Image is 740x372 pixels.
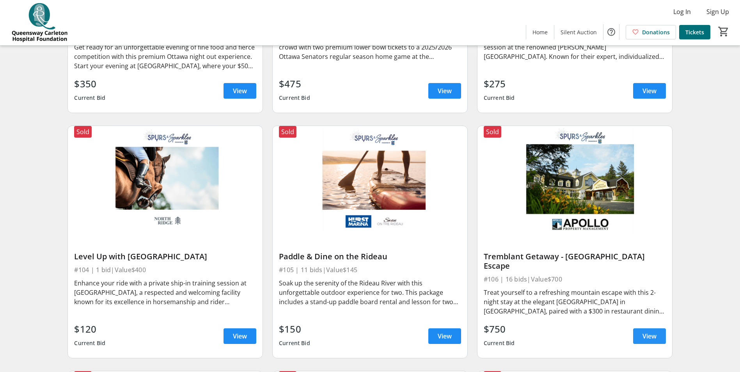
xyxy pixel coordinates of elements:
[68,126,263,236] img: Level Up with Northridge Farm
[667,5,697,18] button: Log In
[633,83,666,99] a: View
[561,28,597,36] span: Silent Auction
[484,252,666,271] div: Tremblant Getaway - [GEOGRAPHIC_DATA] Escape
[279,322,310,336] div: $150
[532,28,548,36] span: Home
[74,278,256,306] div: Enhance your ride with a private ship-in training session at [GEOGRAPHIC_DATA], a respected and w...
[279,77,310,91] div: $475
[484,91,515,105] div: Current Bid
[484,33,666,61] div: Take your training to the next level with a private ship-in session at the renowned [PERSON_NAME]...
[279,126,296,138] div: Sold
[74,336,105,350] div: Current Bid
[279,278,461,306] div: Soak up the serenity of the Rideau River with this unforgettable outdoor experience for two. This...
[685,28,704,36] span: Tickets
[700,5,735,18] button: Sign Up
[428,328,461,344] a: View
[484,322,515,336] div: $750
[224,83,256,99] a: View
[74,322,105,336] div: $120
[554,25,603,39] a: Silent Auction
[673,7,691,16] span: Log In
[74,91,105,105] div: Current Bid
[279,336,310,350] div: Current Bid
[642,28,670,36] span: Donations
[484,126,501,138] div: Sold
[5,3,74,42] img: QCH Foundation's Logo
[279,252,461,261] div: Paddle & Dine on the Rideau
[279,264,461,275] div: #105 | 11 bids | Value $145
[633,328,666,344] a: View
[438,331,452,341] span: View
[642,86,657,96] span: View
[484,336,515,350] div: Current Bid
[626,25,676,39] a: Donations
[484,288,666,316] div: Treat yourself to a refreshing mountain escape with this 2-night stay at the elegant [GEOGRAPHIC_...
[74,43,256,71] div: Get ready for an unforgettable evening of fine food and fierce competition with this premium Otta...
[438,86,452,96] span: View
[279,33,461,61] div: Feel the [MEDICAL_DATA], the speed, and the roar of the crowd with two premium lower bowl tickets...
[477,126,672,236] img: Tremblant Getaway - Chateau Beauvallon Escape
[706,7,729,16] span: Sign Up
[74,77,105,91] div: $350
[526,25,554,39] a: Home
[679,25,710,39] a: Tickets
[484,77,515,91] div: $275
[233,86,247,96] span: View
[428,83,461,99] a: View
[273,126,467,236] img: Paddle & Dine on the Rideau
[279,91,310,105] div: Current Bid
[484,274,666,285] div: #106 | 16 bids | Value $700
[74,252,256,261] div: Level Up with [GEOGRAPHIC_DATA]
[603,24,619,40] button: Help
[717,25,731,39] button: Cart
[224,328,256,344] a: View
[74,264,256,275] div: #104 | 1 bid | Value $400
[642,331,657,341] span: View
[233,331,247,341] span: View
[74,126,92,138] div: Sold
